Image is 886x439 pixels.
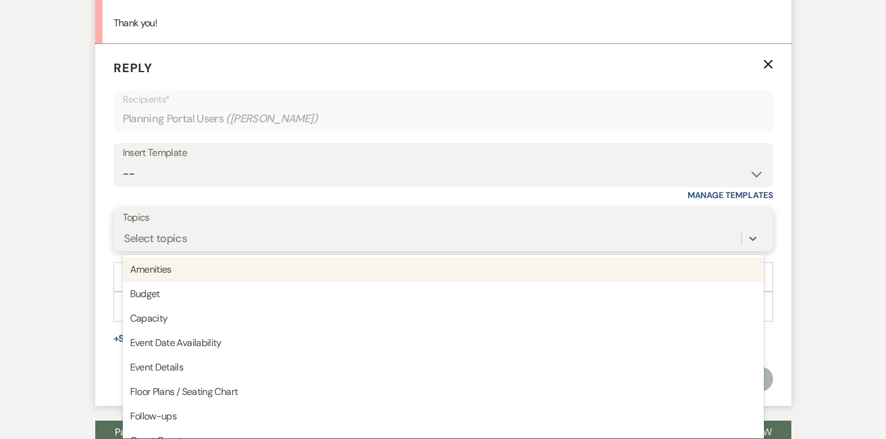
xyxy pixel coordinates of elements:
div: Event Date Availability [123,331,764,355]
div: Floor Plans / Seating Chart [123,380,764,404]
span: Paymenta [115,426,160,438]
div: Amenities [123,257,764,282]
span: Reply [114,60,153,76]
div: Select topics [124,231,187,247]
span: + [114,334,119,344]
p: Thank you! [114,15,773,31]
a: Manage Templates [688,190,773,201]
span: View [748,426,772,438]
div: Budget [123,282,764,306]
div: Follow-ups [123,404,764,429]
p: Recipients* [123,92,764,108]
div: Capacity [123,306,764,331]
label: Topics [123,209,764,227]
div: Event Details [123,355,764,380]
div: Planning Portal Users [123,107,764,131]
button: Share [114,334,159,344]
div: Insert Template [123,144,764,162]
span: ( [PERSON_NAME] ) [226,111,318,127]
